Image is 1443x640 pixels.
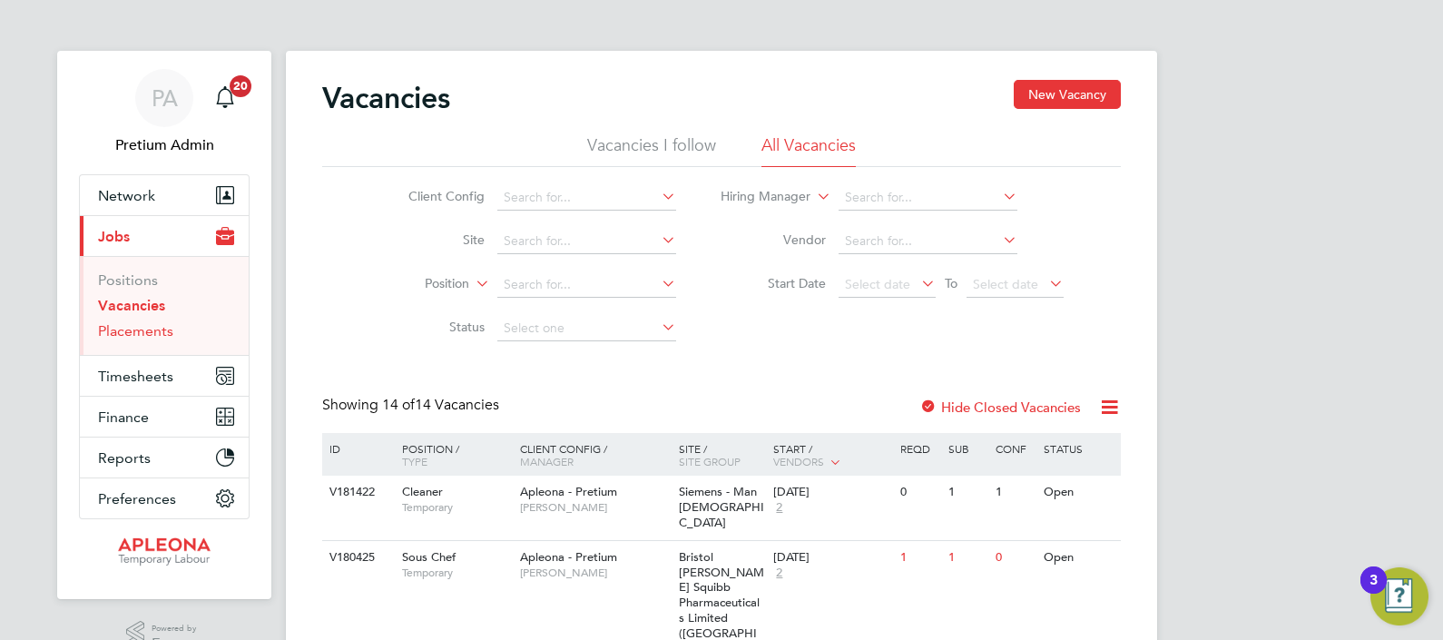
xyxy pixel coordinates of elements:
[587,134,716,167] li: Vacancies I follow
[118,537,211,566] img: apleona-logo-retina.png
[1369,580,1378,604] div: 3
[98,271,158,289] a: Positions
[98,368,173,385] span: Timesheets
[98,490,176,507] span: Preferences
[80,216,249,256] button: Jobs
[152,621,202,636] span: Powered by
[325,433,388,464] div: ID
[973,276,1038,292] span: Select date
[98,228,130,245] span: Jobs
[230,75,251,97] span: 20
[322,80,450,116] h2: Vacancies
[773,550,891,566] div: [DATE]
[497,316,676,341] input: Select one
[773,485,891,500] div: [DATE]
[98,297,165,314] a: Vacancies
[939,271,963,295] span: To
[520,566,670,580] span: [PERSON_NAME]
[674,433,770,477] div: Site /
[402,549,456,565] span: Sous Chef
[1039,433,1118,464] div: Status
[769,433,896,478] div: Start /
[773,454,824,468] span: Vendors
[98,187,155,204] span: Network
[80,356,249,396] button: Timesheets
[896,541,943,575] div: 1
[1014,80,1121,109] button: New Vacancy
[79,134,250,156] span: Pretium Admin
[152,86,178,110] span: PA
[520,454,574,468] span: Manager
[721,231,826,248] label: Vendor
[325,476,388,509] div: V181422
[1039,541,1118,575] div: Open
[98,409,149,426] span: Finance
[520,484,617,499] span: Apleona - Pretium
[839,229,1017,254] input: Search for...
[679,454,741,468] span: Site Group
[380,188,485,204] label: Client Config
[845,276,910,292] span: Select date
[919,399,1081,416] label: Hide Closed Vacancies
[773,566,785,581] span: 2
[721,275,826,291] label: Start Date
[80,438,249,478] button: Reports
[80,175,249,215] button: Network
[402,566,511,580] span: Temporary
[773,500,785,516] span: 2
[325,541,388,575] div: V180425
[896,433,943,464] div: Reqd
[79,69,250,156] a: PAPretium Admin
[706,188,810,206] label: Hiring Manager
[520,500,670,515] span: [PERSON_NAME]
[402,454,427,468] span: Type
[497,272,676,298] input: Search for...
[515,433,674,477] div: Client Config /
[322,396,503,415] div: Showing
[944,476,991,509] div: 1
[991,541,1038,575] div: 0
[944,433,991,464] div: Sub
[80,478,249,518] button: Preferences
[80,256,249,355] div: Jobs
[402,500,511,515] span: Temporary
[497,185,676,211] input: Search for...
[80,397,249,437] button: Finance
[679,484,764,530] span: Siemens - Man [DEMOGRAPHIC_DATA]
[382,396,499,414] span: 14 Vacancies
[991,476,1038,509] div: 1
[382,396,415,414] span: 14 of
[1370,567,1428,625] button: Open Resource Center, 3 new notifications
[79,537,250,566] a: Go to home page
[98,322,173,340] a: Placements
[944,541,991,575] div: 1
[761,134,856,167] li: All Vacancies
[497,229,676,254] input: Search for...
[839,185,1017,211] input: Search for...
[380,231,485,248] label: Site
[991,433,1038,464] div: Conf
[1039,476,1118,509] div: Open
[520,549,617,565] span: Apleona - Pretium
[896,476,943,509] div: 0
[98,449,151,467] span: Reports
[380,319,485,335] label: Status
[402,484,443,499] span: Cleaner
[57,51,271,599] nav: Main navigation
[388,433,515,477] div: Position /
[365,275,469,293] label: Position
[207,69,243,127] a: 20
